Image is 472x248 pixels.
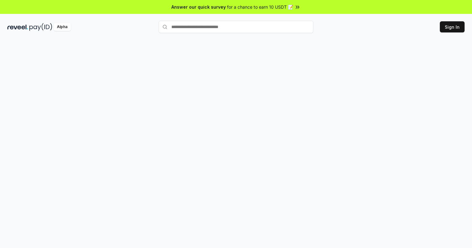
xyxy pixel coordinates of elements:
span: Answer our quick survey [171,4,226,10]
img: pay_id [29,23,52,31]
button: Sign In [440,21,465,32]
span: for a chance to earn 10 USDT 📝 [227,4,293,10]
div: Alpha [54,23,71,31]
img: reveel_dark [7,23,28,31]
